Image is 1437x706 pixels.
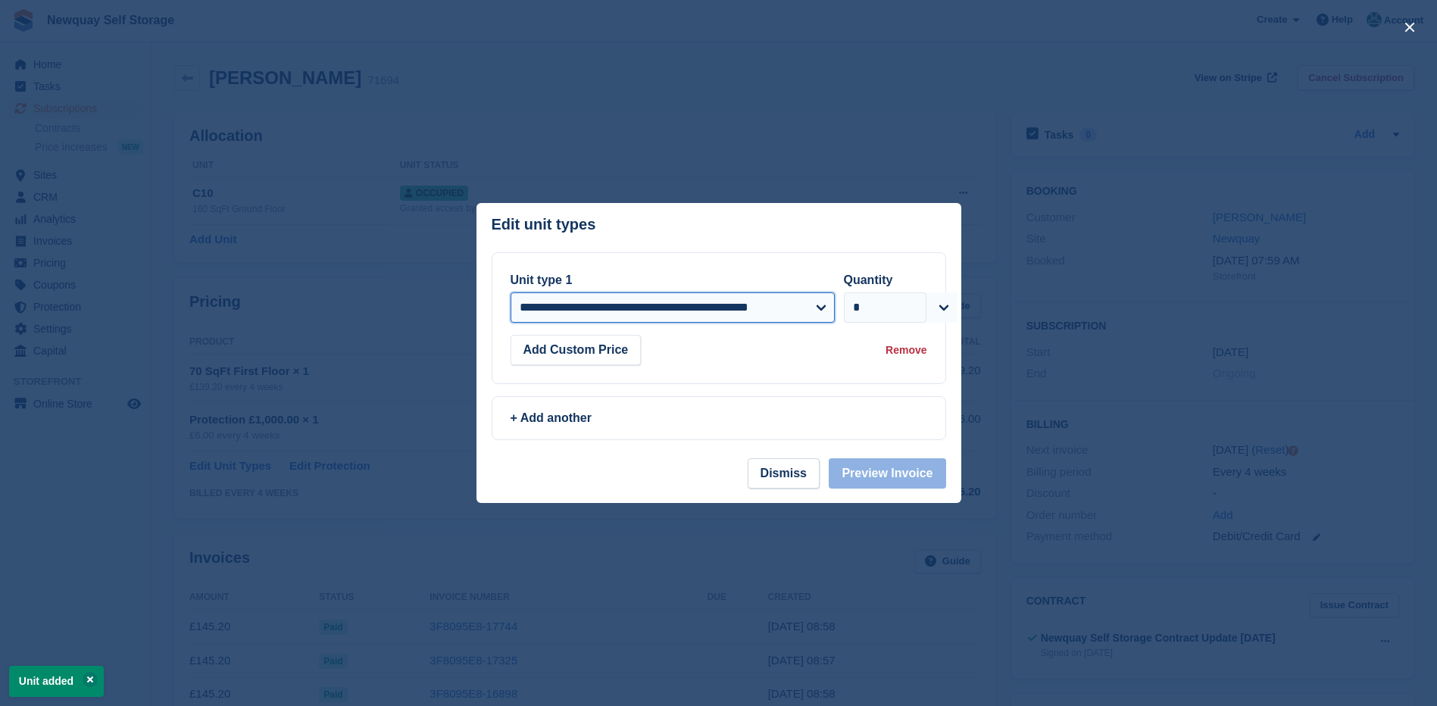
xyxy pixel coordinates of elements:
button: Dismiss [748,458,820,489]
div: Remove [886,342,926,358]
label: Unit type 1 [511,273,573,286]
p: Unit added [9,666,104,697]
label: Quantity [844,273,893,286]
a: + Add another [492,396,946,440]
button: close [1398,15,1422,39]
p: Edit unit types [492,216,596,233]
button: Add Custom Price [511,335,642,365]
div: + Add another [511,409,927,427]
button: Preview Invoice [829,458,945,489]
